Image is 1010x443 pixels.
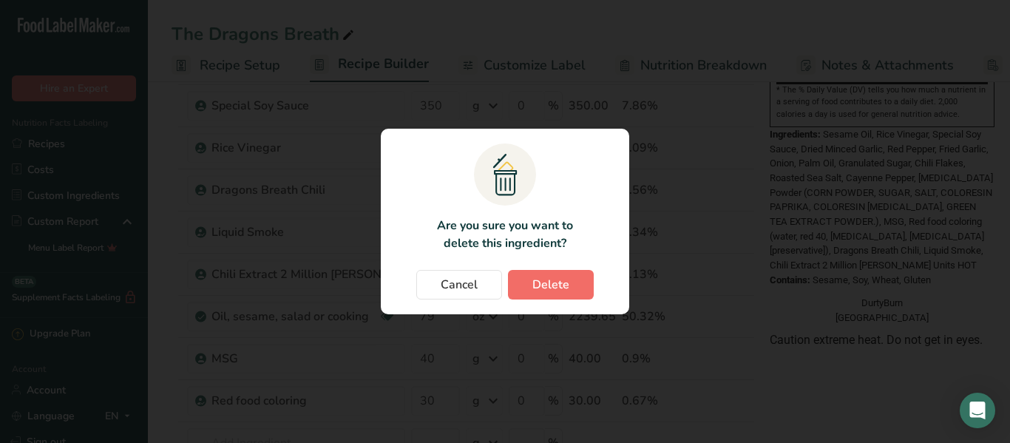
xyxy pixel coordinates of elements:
button: Cancel [416,270,502,300]
span: Cancel [441,276,478,294]
span: Delete [532,276,569,294]
button: Delete [508,270,594,300]
p: Are you sure you want to delete this ingredient? [428,217,581,252]
div: Open Intercom Messenger [960,393,995,428]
